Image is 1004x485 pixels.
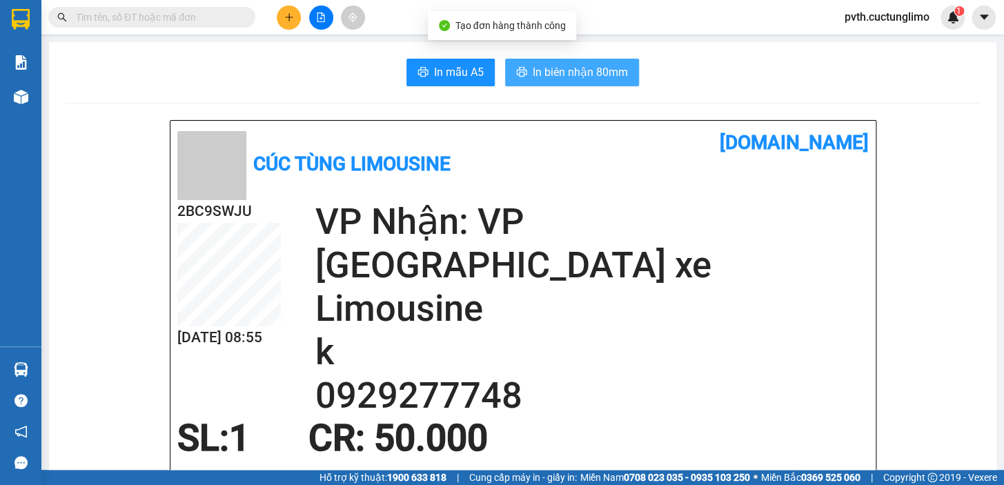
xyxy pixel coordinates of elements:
b: [DOMAIN_NAME] [720,131,869,154]
strong: 0369 525 060 [801,472,860,483]
span: 1 [229,417,250,459]
h2: 2BC9SWJU [177,200,281,223]
img: logo-vxr [12,9,30,30]
span: Hỗ trợ kỹ thuật: [319,470,446,485]
h2: [DATE] 08:55 [177,326,281,349]
span: caret-down [978,11,990,23]
span: Miền Bắc [761,470,860,485]
h2: k [315,330,869,374]
button: printerIn mẫu A5 [406,59,495,86]
span: copyright [927,473,937,482]
span: notification [14,425,28,438]
span: 1 [956,6,961,16]
button: printerIn biên nhận 80mm [505,59,639,86]
span: SL: [177,417,229,459]
span: file-add [316,12,326,22]
span: printer [417,66,429,79]
button: aim [341,6,365,30]
span: CR : 50.000 [308,417,488,459]
span: plus [284,12,294,22]
h2: VP Nhận: VP [GEOGRAPHIC_DATA] xe Limousine [315,200,869,330]
span: Cung cấp máy in - giấy in: [469,470,577,485]
span: message [14,456,28,469]
span: Tạo đơn hàng thành công [455,20,566,31]
span: question-circle [14,394,28,407]
button: file-add [309,6,333,30]
span: In mẫu A5 [434,63,484,81]
input: Tìm tên, số ĐT hoặc mã đơn [76,10,239,25]
b: Cúc Tùng Limousine [253,152,451,175]
span: check-circle [439,20,450,31]
strong: 1900 633 818 [387,472,446,483]
strong: 0708 023 035 - 0935 103 250 [624,472,750,483]
sup: 1 [954,6,964,16]
img: warehouse-icon [14,362,28,377]
span: pvth.cuctunglimo [834,8,941,26]
span: | [871,470,873,485]
button: plus [277,6,301,30]
span: | [457,470,459,485]
h2: 0929277748 [315,374,869,417]
img: icon-new-feature [947,11,959,23]
img: solution-icon [14,55,28,70]
img: warehouse-icon [14,90,28,104]
span: aim [348,12,357,22]
span: printer [516,66,527,79]
span: ⚪️ [754,475,758,480]
span: Miền Nam [580,470,750,485]
span: In biên nhận 80mm [533,63,628,81]
button: caret-down [972,6,996,30]
span: search [57,12,67,22]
